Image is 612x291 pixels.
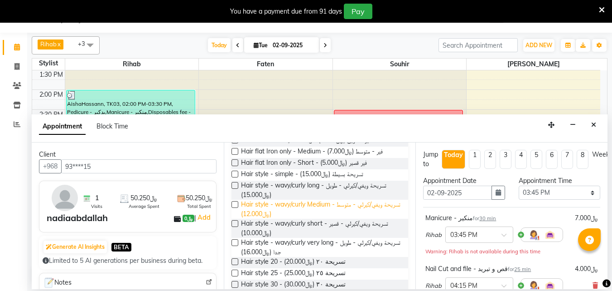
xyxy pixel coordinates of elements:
span: ﷼50.250 [186,193,212,203]
div: 2:30 PM [38,110,65,119]
div: 2:00 PM [38,90,65,99]
small: for [473,215,496,222]
img: Hairdresser.png [528,229,539,240]
span: Rihab [65,59,199,70]
div: AishaHassann, TK03, 02:00 PM-03:30 PM, Pedicure - بدكير,Manicure - منكير,Disposables fee - رسوم [67,90,195,149]
span: | [194,212,212,223]
div: ﷼7.000 [575,213,598,223]
div: ﷼4.000 [575,264,598,274]
div: Jump to [423,150,438,169]
span: ﷼0 [183,215,194,222]
span: Hair style - simple - تسريحة بسيطة (﷼15.000) [241,169,363,181]
span: Rihab [40,40,57,48]
input: Search Appointment [439,38,518,52]
span: Hair style 30 - تسريحة ٣٠ (﷼30.000) [241,280,346,291]
span: Hair style 20 - تسريحة ٢٠ (﷼20.000) [241,257,346,268]
li: 7 [561,150,573,169]
input: 2025-09-02 [270,39,315,52]
span: ADD NEW [525,42,552,49]
span: ﷼50.250 [130,193,157,203]
span: [PERSON_NAME] [467,59,600,70]
span: 30 min [479,215,496,222]
div: Stylist [32,59,65,68]
span: Hair style - wavy/curly Medium - تسريحة ويفي/كيرلي - متوسط (﷼12.000) [241,200,401,219]
div: Appointment Date [423,176,505,186]
span: Rihab [425,281,442,291]
div: nadiaabdallah [47,211,108,225]
span: Block Time [96,122,128,130]
span: 1 [95,193,99,203]
div: Client [39,150,217,159]
div: Today [444,150,463,160]
div: 1:30 PM [38,70,65,79]
li: 2 [484,150,496,169]
span: Appointment [39,118,86,135]
span: Hair style - wavy/curly very long - تسريحة ويفي/كيرلي - طويل جدا (﷼16.000) [241,238,401,257]
span: Today [208,38,231,52]
span: Faten [199,59,333,70]
span: BETA [111,243,131,252]
span: Rihab [425,231,442,240]
span: Hair style - wavy/curly long - تسريحة ويفي/كيرلي - طويل (﷼15.000) [241,181,401,200]
span: 25 min [514,266,531,272]
span: Hair flat Iron only - Short - فير قصير (﷼5.000) [241,158,367,169]
small: for [508,266,531,272]
input: yyyy-mm-dd [423,186,492,200]
div: Nail Cut and file - قص و تبريد [425,264,531,274]
input: Search by Name/Mobile/Email/Code [61,159,217,173]
li: 8 [577,150,588,169]
span: Hair style 25 - تسريحة ٢٥ (﷼25.000) [241,268,346,280]
button: ADD NEW [523,39,554,52]
div: Limited to 5 AI generations per business during beta. [43,256,213,266]
span: Tue [251,42,270,49]
a: Add [196,212,212,223]
button: Pay [344,4,372,19]
a: x [57,40,61,48]
span: Souhir [333,59,467,70]
li: 5 [530,150,542,169]
li: 4 [515,150,527,169]
img: Hairdresser.png [528,280,539,291]
li: 3 [500,150,511,169]
span: Average Spent [129,203,159,210]
span: Visits [91,203,102,210]
span: Hair style - wavy/curly short - تسريحة ويفي/كيرلي - قصير (﷼10.000) [241,219,401,238]
button: Close [587,118,600,132]
button: +968 [39,159,62,173]
span: Notes [43,277,72,289]
li: 1 [469,150,481,169]
div: Manicure - منكير [425,213,496,223]
span: +3 [78,40,92,47]
li: 6 [546,150,558,169]
button: Generate AI Insights [43,241,107,253]
div: You have a payment due from 91 days [230,7,342,16]
small: Warning: Rihab is not available during this time [425,248,540,255]
img: Interior.png [545,280,555,291]
img: avatar [52,185,78,211]
span: Total Spent [187,203,211,210]
img: Interior.png [545,229,555,240]
div: Appointment Time [519,176,600,186]
span: Hair flat Iron only - Medium - فير - متوسط (﷼7.000) [241,147,383,158]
